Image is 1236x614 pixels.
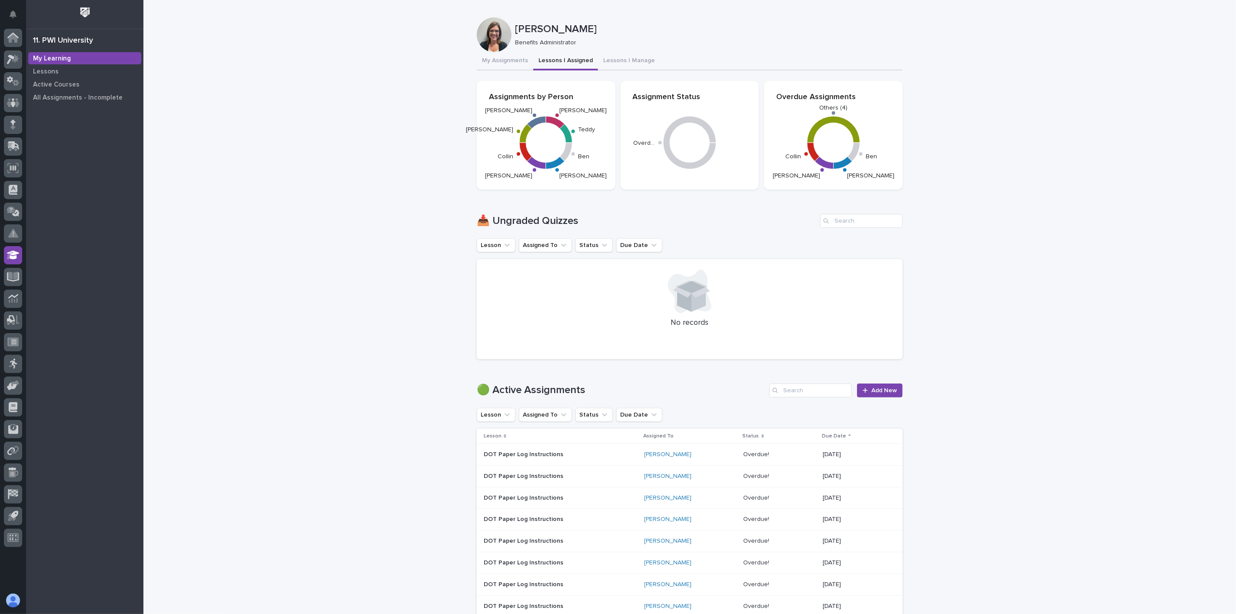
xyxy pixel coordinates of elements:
[477,487,903,509] tr: DOT Paper Log Instructions[PERSON_NAME] Overdue!Overdue! [DATE]
[578,127,595,133] text: Teddy
[773,172,820,178] text: [PERSON_NAME]
[823,494,889,502] p: [DATE]
[477,238,515,252] button: Lesson
[26,91,143,104] a: All Assignments - Incomplete
[11,10,22,24] div: Notifications
[616,408,662,422] button: Due Date
[484,516,636,523] p: DOT Paper Log Instructions
[33,55,71,63] p: My Learning
[871,387,897,394] span: Add New
[645,603,692,610] a: [PERSON_NAME]
[645,559,692,567] a: [PERSON_NAME]
[744,493,771,502] p: Overdue!
[744,557,771,567] p: Overdue!
[823,537,889,545] p: [DATE]
[823,559,889,567] p: [DATE]
[866,153,877,160] text: Ben
[823,473,889,480] p: [DATE]
[744,514,771,523] p: Overdue!
[26,52,143,65] a: My Learning
[644,431,674,441] p: Assigned To
[33,94,123,102] p: All Assignments - Incomplete
[498,153,514,160] text: Collin
[645,451,692,458] a: [PERSON_NAME]
[645,537,692,545] a: [PERSON_NAME]
[489,93,603,102] p: Assignments by Person
[33,81,80,89] p: Active Courses
[823,516,889,523] p: [DATE]
[645,516,692,523] a: [PERSON_NAME]
[484,559,636,567] p: DOT Paper Log Instructions
[645,494,692,502] a: [PERSON_NAME]
[485,172,532,178] text: [PERSON_NAME]
[477,509,903,531] tr: DOT Paper Log Instructions[PERSON_NAME] Overdue!Overdue! [DATE]
[77,4,93,20] img: Workspace Logo
[484,581,636,588] p: DOT Paper Log Instructions
[645,473,692,480] a: [PERSON_NAME]
[575,408,613,422] button: Status
[743,431,759,441] p: Status
[477,52,533,70] button: My Assignments
[578,153,590,160] text: Ben
[477,574,903,595] tr: DOT Paper Log Instructions[PERSON_NAME] Overdue!Overdue! [DATE]
[616,238,662,252] button: Due Date
[477,215,817,227] h1: 📥 Ungraded Quizzes
[823,451,889,458] p: [DATE]
[466,127,514,133] text: [PERSON_NAME]
[519,408,572,422] button: Assigned To
[515,39,896,47] p: Benefits Administrator
[33,36,93,46] div: 11. PWI University
[645,581,692,588] a: [PERSON_NAME]
[26,65,143,78] a: Lessons
[633,93,747,102] p: Assignment Status
[575,238,613,252] button: Status
[26,78,143,91] a: Active Courses
[484,537,636,545] p: DOT Paper Log Instructions
[519,238,572,252] button: Assigned To
[515,23,899,36] p: [PERSON_NAME]
[477,384,766,397] h1: 🟢 Active Assignments
[484,494,636,502] p: DOT Paper Log Instructions
[769,384,852,397] input: Search
[484,431,502,441] p: Lesson
[847,172,894,178] text: [PERSON_NAME]
[559,172,607,178] text: [PERSON_NAME]
[822,431,846,441] p: Due Date
[33,68,59,76] p: Lessons
[785,153,801,160] text: Collin
[598,52,660,70] button: Lessons I Manage
[477,531,903,552] tr: DOT Paper Log Instructions[PERSON_NAME] Overdue!Overdue! [DATE]
[4,591,22,610] button: users-avatar
[477,552,903,574] tr: DOT Paper Log Instructions[PERSON_NAME] Overdue!Overdue! [DATE]
[820,214,903,228] input: Search
[744,536,771,545] p: Overdue!
[744,471,771,480] p: Overdue!
[559,107,607,113] text: [PERSON_NAME]
[484,603,636,610] p: DOT Paper Log Instructions
[533,52,598,70] button: Lessons I Assigned
[744,601,771,610] p: Overdue!
[776,93,890,102] p: Overdue Assignments
[487,318,892,328] p: No records
[744,449,771,458] p: Overdue!
[477,444,903,465] tr: DOT Paper Log Instructions[PERSON_NAME] Overdue!Overdue! [DATE]
[823,581,889,588] p: [DATE]
[823,603,889,610] p: [DATE]
[744,579,771,588] p: Overdue!
[857,384,903,397] a: Add New
[477,465,903,487] tr: DOT Paper Log Instructions[PERSON_NAME] Overdue!Overdue! [DATE]
[633,140,655,146] text: Overd…
[477,408,515,422] button: Lesson
[4,5,22,23] button: Notifications
[484,451,636,458] p: DOT Paper Log Instructions
[485,107,532,113] text: [PERSON_NAME]
[484,473,636,480] p: DOT Paper Log Instructions
[819,105,847,111] text: Others (4)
